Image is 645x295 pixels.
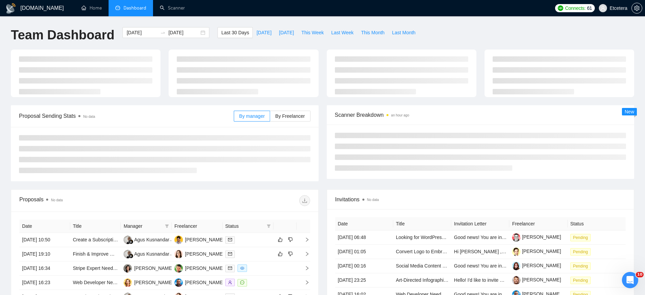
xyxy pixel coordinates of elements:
[83,115,95,118] span: No data
[622,272,638,288] iframe: Intercom live chat
[357,27,388,38] button: This Month
[124,279,173,285] a: AM[PERSON_NAME]
[570,263,593,269] a: Pending
[228,266,232,270] span: mail
[228,238,232,242] span: mail
[301,29,324,36] span: This Week
[331,29,354,36] span: Last Week
[185,264,224,272] div: [PERSON_NAME]
[124,5,146,11] span: Dashboard
[631,5,642,11] a: setting
[512,277,561,282] a: [PERSON_NAME]
[11,27,114,43] h1: Team Dashboard
[570,277,591,284] span: Pending
[124,237,169,242] a: AKAgus Kusnandar
[512,262,520,270] img: c1K4qsFmwl1fe1W2XsKAweDOMujsMWonGNmE8sH7Md5VWSNKqM96jxgH9sjcZoD8G3
[393,259,451,273] td: Social Media Content Creator for Premium Skincare Brand
[570,235,593,240] a: Pending
[185,250,224,258] div: [PERSON_NAME]
[70,247,121,261] td: Finish & Improve Wholesale Price List for Website
[70,220,121,233] th: Title
[565,4,586,12] span: Connects:
[278,237,283,242] span: like
[265,221,272,231] span: filter
[335,217,393,231] th: Date
[512,233,520,242] img: c1Ztns_PlkZmqQg2hxOAB3KrB-2UgfwRbY9QtdsXzD6WDZPCtFtyWXKn0el6RrVcf5
[335,231,393,245] td: [DATE] 06:48
[276,236,284,244] button: like
[239,113,265,119] span: By manager
[240,266,244,270] span: eye
[134,236,169,243] div: Agus Kusnandar
[388,27,419,38] button: Last Month
[51,198,63,202] span: No data
[298,27,327,38] button: This Week
[570,248,591,256] span: Pending
[19,233,70,247] td: [DATE] 10:50
[392,29,415,36] span: Last Month
[168,29,199,36] input: End date
[124,222,162,230] span: Manager
[174,250,183,258] img: AV
[276,250,284,258] button: like
[217,27,253,38] button: Last 30 Days
[335,259,393,273] td: [DATE] 00:16
[286,236,295,244] button: dislike
[19,261,70,276] td: [DATE] 16:34
[115,5,120,10] span: dashboard
[512,263,561,268] a: [PERSON_NAME]
[228,280,232,284] span: user-add
[81,5,102,11] a: homeHome
[568,217,626,231] th: Status
[19,276,70,290] td: [DATE] 16:23
[127,29,157,36] input: Start date
[70,261,121,276] td: Stripe Expert Needed – Prevent Repeat Sign-Ups for 7-Day Free Trial abusers
[278,251,283,257] span: like
[134,250,169,258] div: Agus Kusnandar
[335,273,393,288] td: [DATE] 23:25
[257,29,271,36] span: [DATE]
[396,249,481,254] a: Convert Logo to Embroidery File Format
[185,279,246,286] div: [PERSON_NAME] Shevchyk
[327,27,357,38] button: Last Week
[174,237,243,242] a: DB[PERSON_NAME] Bronfain
[558,5,563,11] img: upwork-logo.png
[299,237,309,242] span: right
[160,5,185,11] a: searchScanner
[396,263,519,269] a: Social Media Content Creator for Premium Skincare Brand
[124,250,132,258] img: AK
[174,265,224,271] a: LL[PERSON_NAME]
[512,234,561,240] a: [PERSON_NAME]
[367,198,379,202] span: No data
[228,252,232,256] span: mail
[570,262,591,270] span: Pending
[286,250,295,258] button: dislike
[393,245,451,259] td: Convert Logo to Embroidery File Format
[70,276,121,290] td: Web Developer Needed for Mobility Startup Website (Yamaghen Ride – Berlin)
[164,221,170,231] span: filter
[19,112,234,120] span: Proposal Sending Stats
[512,276,520,284] img: c1NdFSSq5pE7yJXLBGcW9jxywT2An-n1bQdnmEQLKZck98X2hTGgPQuB7FTf41YUiT
[299,266,309,271] span: right
[299,252,309,256] span: right
[73,280,276,285] a: Web Developer Needed for Mobility Startup Website (Yamaghen Ride – [GEOGRAPHIC_DATA])
[121,220,172,233] th: Manager
[335,195,626,204] span: Invitations
[124,251,169,256] a: AKAgus Kusnandar
[165,224,169,228] span: filter
[636,272,644,277] span: 10
[225,222,264,230] span: Status
[19,247,70,261] td: [DATE] 19:10
[267,224,271,228] span: filter
[570,277,593,283] a: Pending
[391,113,409,117] time: an hour ago
[509,217,567,231] th: Freelancer
[73,251,178,257] a: Finish & Improve Wholesale Price List for Website
[279,29,294,36] span: [DATE]
[124,278,132,287] img: AM
[124,264,132,273] img: TT
[451,217,509,231] th: Invitation Letter
[174,251,224,256] a: AV[PERSON_NAME]
[160,30,166,35] span: to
